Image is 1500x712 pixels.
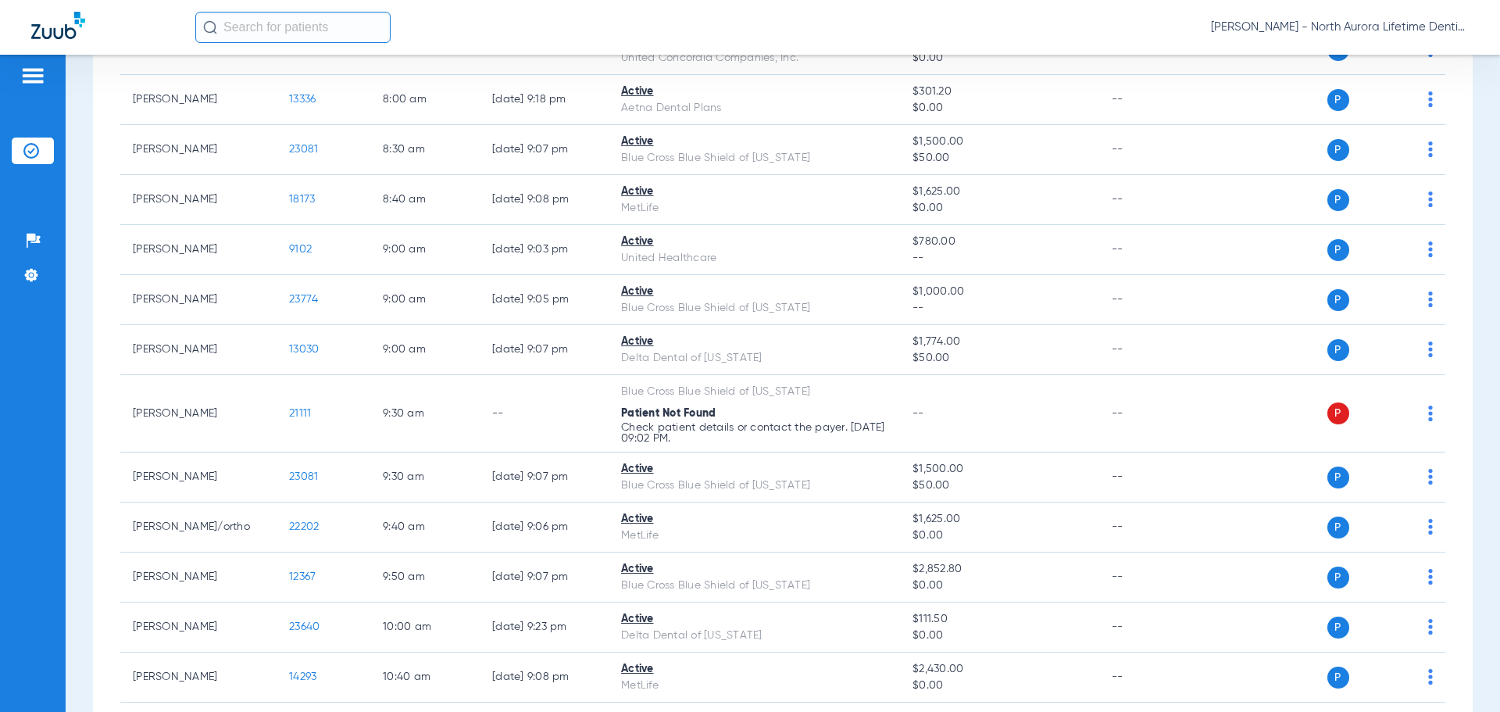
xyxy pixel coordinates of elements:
[289,294,318,305] span: 23774
[1327,667,1349,689] span: P
[289,344,319,355] span: 13030
[1099,225,1205,275] td: --
[1327,139,1349,161] span: P
[1327,189,1349,211] span: P
[621,300,887,317] div: Blue Cross Blue Shield of [US_STATE]
[912,50,1086,66] span: $0.00
[621,578,887,594] div: Blue Cross Blue Shield of [US_STATE]
[370,75,480,125] td: 8:00 AM
[1428,91,1433,107] img: group-dot-blue.svg
[20,66,45,85] img: hamburger-icon
[621,384,887,400] div: Blue Cross Blue Shield of [US_STATE]
[621,628,887,644] div: Delta Dental of [US_STATE]
[912,84,1086,100] span: $301.20
[1428,619,1433,635] img: group-dot-blue.svg
[912,334,1086,350] span: $1,774.00
[912,611,1086,628] span: $111.50
[370,175,480,225] td: 8:40 AM
[480,175,609,225] td: [DATE] 9:08 PM
[1428,141,1433,157] img: group-dot-blue.svg
[289,621,320,632] span: 23640
[1099,375,1205,453] td: --
[370,503,480,553] td: 9:40 AM
[370,375,480,453] td: 9:30 AM
[621,611,887,628] div: Active
[912,661,1086,678] span: $2,430.00
[912,350,1086,367] span: $50.00
[1428,469,1433,485] img: group-dot-blue.svg
[1428,569,1433,585] img: group-dot-blue.svg
[1099,125,1205,175] td: --
[120,603,277,653] td: [PERSON_NAME]
[1099,653,1205,703] td: --
[289,408,311,419] span: 21111
[480,453,609,503] td: [DATE] 9:07 PM
[1099,325,1205,375] td: --
[1327,517,1349,538] span: P
[370,653,480,703] td: 10:40 AM
[120,325,277,375] td: [PERSON_NAME]
[289,471,318,482] span: 23081
[120,453,277,503] td: [PERSON_NAME]
[120,175,277,225] td: [PERSON_NAME]
[120,375,277,453] td: [PERSON_NAME]
[621,478,887,494] div: Blue Cross Blue Shield of [US_STATE]
[621,511,887,528] div: Active
[621,50,887,66] div: United Concordia Companies, Inc.
[621,350,887,367] div: Delta Dental of [US_STATE]
[120,503,277,553] td: [PERSON_NAME]/ortho
[31,12,85,39] img: Zuub Logo
[289,194,315,205] span: 18173
[912,511,1086,528] span: $1,625.00
[621,100,887,116] div: Aetna Dental Plans
[1428,191,1433,207] img: group-dot-blue.svg
[1428,292,1433,307] img: group-dot-blue.svg
[1327,289,1349,311] span: P
[120,653,277,703] td: [PERSON_NAME]
[621,422,887,444] p: Check patient details or contact the payer. [DATE] 09:02 PM.
[1327,617,1349,639] span: P
[1327,89,1349,111] span: P
[480,375,609,453] td: --
[1099,553,1205,603] td: --
[370,325,480,375] td: 9:00 AM
[1327,467,1349,488] span: P
[1099,453,1205,503] td: --
[1327,403,1349,424] span: P
[912,628,1086,644] span: $0.00
[120,275,277,325] td: [PERSON_NAME]
[480,653,609,703] td: [DATE] 9:08 PM
[621,134,887,150] div: Active
[621,561,887,578] div: Active
[480,75,609,125] td: [DATE] 9:18 PM
[120,553,277,603] td: [PERSON_NAME]
[1211,20,1469,35] span: [PERSON_NAME] - North Aurora Lifetime Dentistry
[621,661,887,678] div: Active
[480,125,609,175] td: [DATE] 9:07 PM
[120,75,277,125] td: [PERSON_NAME]
[912,184,1086,200] span: $1,625.00
[370,225,480,275] td: 9:00 AM
[621,84,887,100] div: Active
[912,134,1086,150] span: $1,500.00
[120,125,277,175] td: [PERSON_NAME]
[621,150,887,166] div: Blue Cross Blue Shield of [US_STATE]
[1099,503,1205,553] td: --
[1099,603,1205,653] td: --
[289,571,316,582] span: 12367
[912,300,1086,317] span: --
[912,678,1086,694] span: $0.00
[1428,342,1433,357] img: group-dot-blue.svg
[195,12,391,43] input: Search for patients
[912,578,1086,594] span: $0.00
[1428,406,1433,421] img: group-dot-blue.svg
[912,408,924,419] span: --
[621,234,887,250] div: Active
[370,275,480,325] td: 9:00 AM
[289,244,312,255] span: 9102
[1428,519,1433,535] img: group-dot-blue.svg
[621,184,887,200] div: Active
[370,453,480,503] td: 9:30 AM
[1099,275,1205,325] td: --
[912,250,1086,267] span: --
